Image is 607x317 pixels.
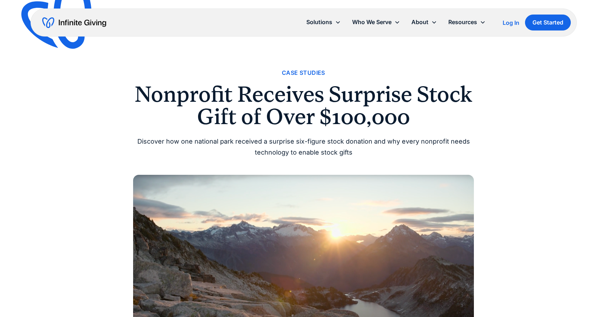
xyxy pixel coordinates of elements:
[406,15,443,30] div: About
[503,18,519,27] a: Log In
[301,15,346,30] div: Solutions
[352,17,392,27] div: Who We Serve
[306,17,332,27] div: Solutions
[503,20,519,26] div: Log In
[42,17,106,28] a: home
[346,15,406,30] div: Who We Serve
[525,15,571,30] a: Get Started
[133,136,474,158] div: Discover how one national park received a surprise six-figure stock donation and why every nonpro...
[133,83,474,128] h1: Nonprofit Receives Surprise Stock Gift of Over $100,000
[443,15,491,30] div: Resources
[448,17,477,27] div: Resources
[411,17,428,27] div: About
[282,68,325,78] a: Case Studies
